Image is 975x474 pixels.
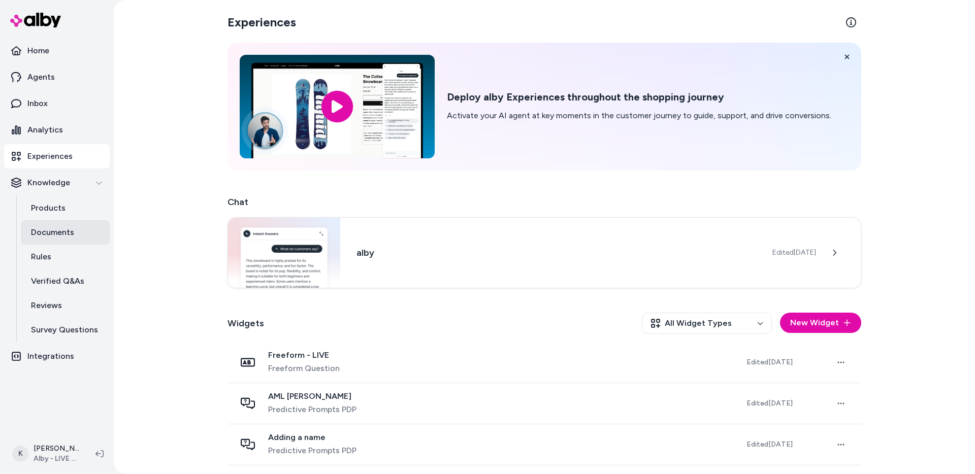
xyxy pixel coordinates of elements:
[4,39,110,63] a: Home
[746,440,793,449] span: Edited [DATE]
[268,403,356,416] span: Predictive Prompts PDP
[27,177,70,189] p: Knowledge
[4,118,110,142] a: Analytics
[34,454,79,464] span: Alby - LIVE on [DOMAIN_NAME]
[4,144,110,168] a: Experiences
[27,71,55,83] p: Agents
[772,248,816,258] span: Edited [DATE]
[4,171,110,195] button: Knowledge
[21,196,110,220] a: Products
[27,350,74,362] p: Integrations
[34,444,79,454] p: [PERSON_NAME]
[31,299,62,312] p: Reviews
[268,391,356,401] span: AML [PERSON_NAME]
[268,445,356,457] span: Predictive Prompts PDP
[447,91,831,104] h2: Deploy alby Experiences throughout the shopping journey
[31,324,98,336] p: Survey Questions
[228,218,340,288] img: Chat widget
[268,432,356,443] span: Adding a name
[31,275,84,287] p: Verified Q&As
[356,246,756,260] h3: alby
[6,437,87,470] button: K[PERSON_NAME]Alby - LIVE on [DOMAIN_NAME]
[4,91,110,116] a: Inbox
[746,399,793,408] span: Edited [DATE]
[31,226,74,239] p: Documents
[27,45,49,57] p: Home
[21,245,110,269] a: Rules
[227,316,264,330] h2: Widgets
[21,269,110,293] a: Verified Q&As
[31,251,51,263] p: Rules
[10,13,61,27] img: alby Logo
[227,217,861,288] a: Chat widgetalbyEdited[DATE]
[4,344,110,368] a: Integrations
[642,313,772,334] button: All Widget Types
[4,65,110,89] a: Agents
[27,124,63,136] p: Analytics
[780,313,861,333] button: New Widget
[21,220,110,245] a: Documents
[27,97,48,110] p: Inbox
[227,195,861,209] h2: Chat
[27,150,73,162] p: Experiences
[447,110,831,122] p: Activate your AI agent at key moments in the customer journey to guide, support, and drive conver...
[746,358,793,366] span: Edited [DATE]
[227,14,296,30] h2: Experiences
[12,446,28,462] span: K
[31,202,66,214] p: Products
[21,318,110,342] a: Survey Questions
[268,350,340,360] span: Freeform - LIVE
[268,362,340,375] span: Freeform Question
[21,293,110,318] a: Reviews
